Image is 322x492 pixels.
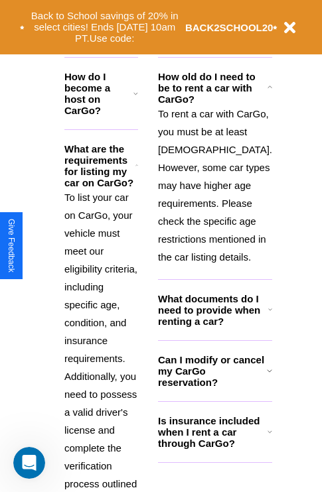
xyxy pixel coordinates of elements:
[158,71,267,105] h3: How old do I need to be to rent a car with CarGo?
[13,447,45,479] iframe: Intercom live chat
[158,415,268,449] h3: Is insurance included when I rent a car through CarGo?
[64,143,135,188] h3: What are the requirements for listing my car on CarGo?
[158,293,268,327] h3: What documents do I need to provide when renting a car?
[7,219,16,273] div: Give Feedback
[185,22,274,33] b: BACK2SCHOOL20
[158,354,267,388] h3: Can I modify or cancel my CarGo reservation?
[25,7,185,48] button: Back to School savings of 20% in select cities! Ends [DATE] 10am PT.Use code:
[64,71,133,116] h3: How do I become a host on CarGo?
[158,105,272,266] p: To rent a car with CarGo, you must be at least [DEMOGRAPHIC_DATA]. However, some car types may ha...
